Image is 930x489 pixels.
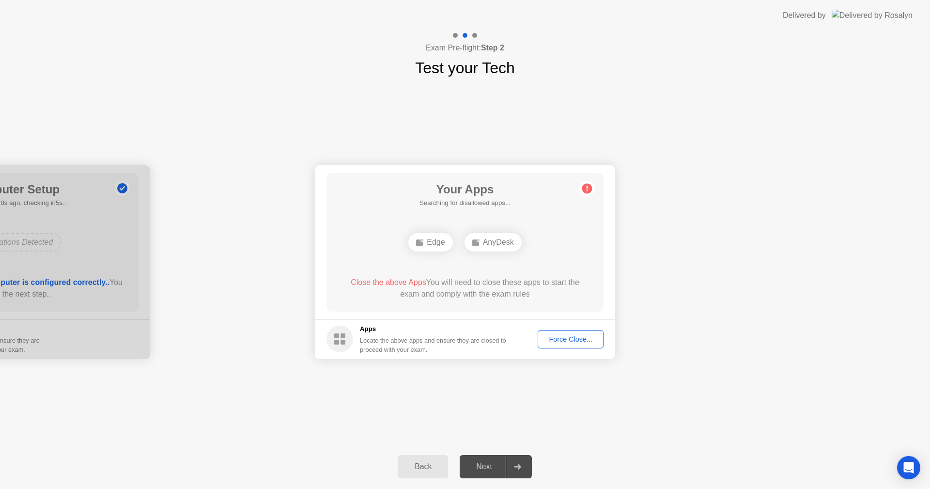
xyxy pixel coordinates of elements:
[398,455,448,478] button: Back
[783,10,826,21] div: Delivered by
[426,42,504,54] h4: Exam Pre-flight:
[832,10,913,21] img: Delivered by Rosalyn
[360,324,507,334] h5: Apps
[415,56,515,79] h1: Test your Tech
[460,455,532,478] button: Next
[360,336,507,354] div: Locate the above apps and ensure they are closed to proceed with your exam.
[419,198,511,208] h5: Searching for disallowed apps...
[408,233,452,252] div: Edge
[481,44,504,52] b: Step 2
[897,456,920,479] div: Open Intercom Messenger
[401,462,445,471] div: Back
[341,277,590,300] div: You will need to close these apps to start the exam and comply with the exam rules
[538,330,604,348] button: Force Close...
[541,335,600,343] div: Force Close...
[465,233,522,252] div: AnyDesk
[419,181,511,198] h1: Your Apps
[463,462,506,471] div: Next
[351,278,426,286] span: Close the above Apps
